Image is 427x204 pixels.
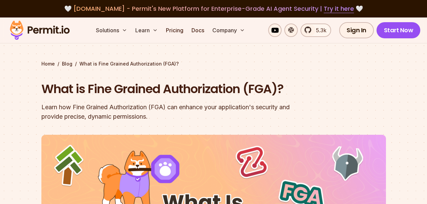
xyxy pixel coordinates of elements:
[163,24,186,37] a: Pricing
[189,24,207,37] a: Docs
[300,24,331,37] a: 5.3k
[41,81,300,97] h1: What is Fine Grained Authorization (FGA)?
[41,60,55,67] a: Home
[41,60,386,67] div: / /
[324,4,354,13] a: Try it here
[210,24,248,37] button: Company
[73,4,354,13] span: [DOMAIN_NAME] - Permit's New Platform for Enterprise-Grade AI Agent Security |
[312,26,326,34] span: 5.3k
[62,60,72,67] a: Blog
[377,22,421,38] a: Start Now
[41,103,300,121] div: Learn how Fine Grained Authorization (FGA) can enhance your application's security and provide pr...
[339,22,374,38] a: Sign In
[133,24,161,37] button: Learn
[16,4,411,13] div: 🤍 🤍
[7,19,73,42] img: Permit logo
[93,24,130,37] button: Solutions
